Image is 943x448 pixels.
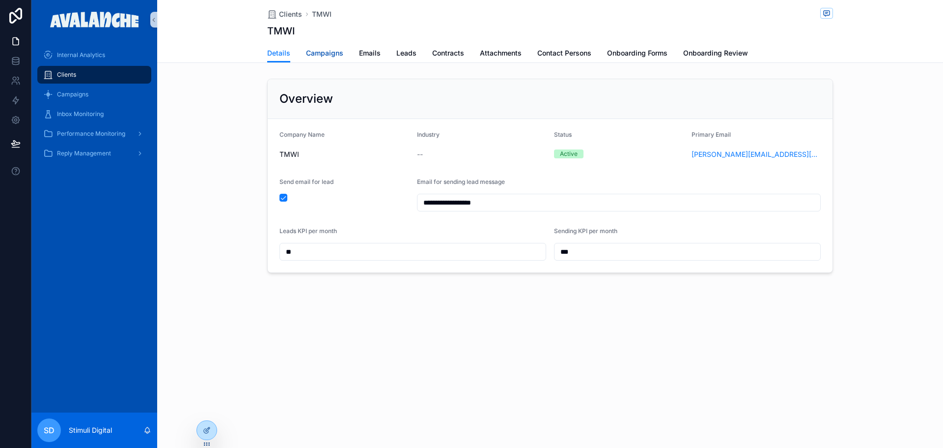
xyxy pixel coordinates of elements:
a: Reply Management [37,145,151,162]
span: Onboarding Review [683,48,748,58]
a: Onboarding Review [683,44,748,64]
span: TMWI [279,149,409,159]
span: Internal Analytics [57,51,105,59]
a: [PERSON_NAME][EMAIL_ADDRESS][DOMAIN_NAME] [692,149,821,159]
span: Send email for lead [279,178,333,185]
span: Company Name [279,131,325,138]
a: TMWI [312,9,332,19]
span: Status [554,131,572,138]
span: Primary Email [692,131,731,138]
span: SD [44,424,55,436]
span: Onboarding Forms [607,48,667,58]
span: Contracts [432,48,464,58]
span: Campaigns [57,90,88,98]
p: Stimuli Digital [69,425,112,435]
a: Contracts [432,44,464,64]
a: Contact Persons [537,44,591,64]
span: Attachments [480,48,522,58]
span: Clients [279,9,302,19]
a: Inbox Monitoring [37,105,151,123]
a: Details [267,44,290,63]
div: Active [560,149,578,158]
span: Campaigns [306,48,343,58]
a: Internal Analytics [37,46,151,64]
span: Inbox Monitoring [57,110,104,118]
a: Campaigns [306,44,343,64]
span: Sending KPI per month [554,227,617,235]
a: Campaigns [37,86,151,103]
a: Leads [396,44,416,64]
span: Leads KPI per month [279,227,337,235]
img: App logo [50,12,139,28]
a: Emails [359,44,381,64]
a: Performance Monitoring [37,125,151,143]
span: Leads [396,48,416,58]
span: Reply Management [57,149,111,157]
a: Clients [37,66,151,84]
h1: TMWI [267,24,295,38]
div: scrollable content [31,39,157,175]
span: Email for sending lead message [417,178,505,185]
a: Onboarding Forms [607,44,667,64]
span: Details [267,48,290,58]
a: Attachments [480,44,522,64]
span: Performance Monitoring [57,130,125,138]
span: Industry [417,131,440,138]
span: Clients [57,71,76,79]
a: Clients [267,9,302,19]
span: -- [417,149,423,159]
span: Contact Persons [537,48,591,58]
span: Emails [359,48,381,58]
h2: Overview [279,91,333,107]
